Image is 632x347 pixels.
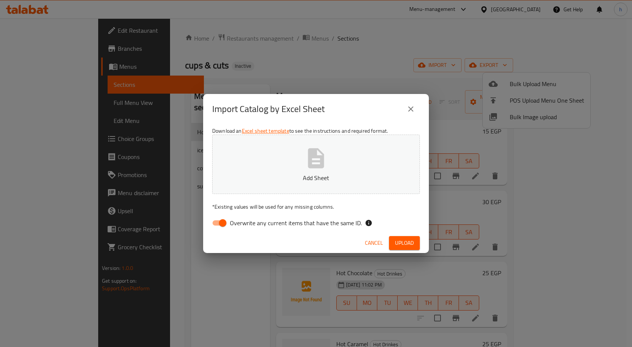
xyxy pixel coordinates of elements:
[203,124,429,233] div: Download an to see the instructions and required format.
[389,236,420,250] button: Upload
[402,100,420,118] button: close
[224,173,408,182] p: Add Sheet
[362,236,386,250] button: Cancel
[365,238,383,248] span: Cancel
[212,135,420,194] button: Add Sheet
[365,219,372,227] svg: If the overwrite option isn't selected, then the items that match an existing ID will be ignored ...
[395,238,414,248] span: Upload
[212,203,420,211] p: Existing values will be used for any missing columns.
[242,126,289,136] a: Excel sheet template
[212,103,325,115] h2: Import Catalog by Excel Sheet
[230,218,362,227] span: Overwrite any current items that have the same ID.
